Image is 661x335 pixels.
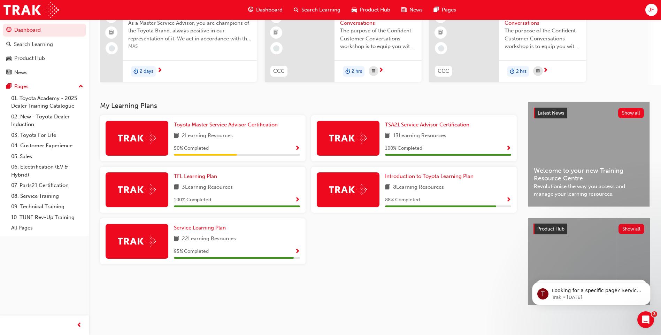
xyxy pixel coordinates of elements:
[174,172,220,180] a: TFL Learning Plan
[522,267,661,316] iframe: Intercom notifications message
[174,121,280,129] a: Toyota Master Service Advisor Certification
[3,52,86,65] a: Product Hub
[385,122,469,128] span: TSA21 Service Advisor Certification
[506,146,511,152] span: Show Progress
[8,151,86,162] a: 05. Sales
[8,111,86,130] a: 02. New - Toyota Dealer Induction
[393,183,444,192] span: 8 Learning Resources
[182,235,236,243] span: 22 Learning Resources
[385,132,390,140] span: book-icon
[442,6,456,14] span: Pages
[409,6,423,14] span: News
[182,183,233,192] span: 3 Learning Resources
[8,212,86,223] a: 10. TUNE Rev-Up Training
[174,183,179,192] span: book-icon
[401,6,407,14] span: news-icon
[352,6,357,14] span: car-icon
[352,68,362,76] span: 2 hrs
[14,40,53,48] div: Search Learning
[3,22,86,80] button: DashboardSearch LearningProduct HubNews
[174,122,278,128] span: Toyota Master Service Advisor Certification
[100,6,257,82] a: 1185Master Service AdvisorAs a Master Service Advisor, you are champions of the Toyota Brand, alw...
[157,68,162,74] span: next-icon
[174,225,226,231] span: Service Learning Plan
[537,226,564,232] span: Product Hub
[543,68,548,74] span: next-icon
[6,70,11,76] span: news-icon
[329,133,367,143] img: Trak
[78,82,83,91] span: up-icon
[128,42,251,50] span: MAS
[360,6,390,14] span: Product Hub
[8,180,86,191] a: 07. Parts21 Certification
[294,6,299,14] span: search-icon
[6,41,11,48] span: search-icon
[6,84,11,90] span: pages-icon
[8,93,86,111] a: 01. Toyota Academy - 2025 Dealer Training Catalogue
[14,83,29,91] div: Pages
[652,311,657,317] span: 3
[618,224,645,234] button: Show all
[516,68,527,76] span: 2 hrs
[6,27,11,33] span: guage-icon
[182,132,233,140] span: 2 Learning Resources
[118,236,156,247] img: Trak
[8,201,86,212] a: 09. Technical Training
[174,235,179,243] span: book-icon
[538,110,564,116] span: Latest News
[385,183,390,192] span: book-icon
[248,6,253,14] span: guage-icon
[506,144,511,153] button: Show Progress
[329,184,367,195] img: Trak
[3,80,86,93] button: Pages
[295,197,300,203] span: Show Progress
[274,28,278,37] span: booktick-icon
[118,133,156,143] img: Trak
[385,196,420,204] span: 88 % Completed
[3,2,59,18] img: Trak
[3,24,86,37] a: Dashboard
[637,311,654,328] iframe: Intercom live chat
[6,55,11,62] span: car-icon
[434,6,439,14] span: pages-icon
[109,28,114,37] span: booktick-icon
[174,173,217,179] span: TFL Learning Plan
[438,28,443,37] span: booktick-icon
[77,321,82,330] span: prev-icon
[14,54,45,62] div: Product Hub
[295,144,300,153] button: Show Progress
[295,196,300,204] button: Show Progress
[100,102,517,110] h3: My Learning Plans
[385,121,472,129] a: TSA21 Service Advisor Certification
[345,67,350,76] span: duration-icon
[438,67,449,75] span: CCC
[14,69,28,77] div: News
[256,6,283,14] span: Dashboard
[174,224,229,232] a: Service Learning Plan
[396,3,428,17] a: news-iconNews
[536,67,540,76] span: calendar-icon
[533,224,644,235] a: Product HubShow all
[295,247,300,256] button: Show Progress
[174,132,179,140] span: book-icon
[618,108,644,118] button: Show all
[8,130,86,141] a: 03. Toyota For Life
[3,66,86,79] a: News
[273,67,285,75] span: CCC
[428,3,462,17] a: pages-iconPages
[393,132,446,140] span: 13 Learning Resources
[429,6,586,82] a: 240CCCConfident Customer ConversationsThe purpose of the Confident Customer Conversations worksho...
[385,173,474,179] span: Introduction to Toyota Learning Plan
[128,19,251,43] span: As a Master Service Advisor, you are champions of the Toyota Brand, always positive in our repres...
[174,145,209,153] span: 50 % Completed
[3,38,86,51] a: Search Learning
[288,3,346,17] a: search-iconSearch Learning
[346,3,396,17] a: car-iconProduct Hub
[140,68,153,76] span: 2 days
[385,172,476,180] a: Introduction to Toyota Learning Plan
[295,249,300,255] span: Show Progress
